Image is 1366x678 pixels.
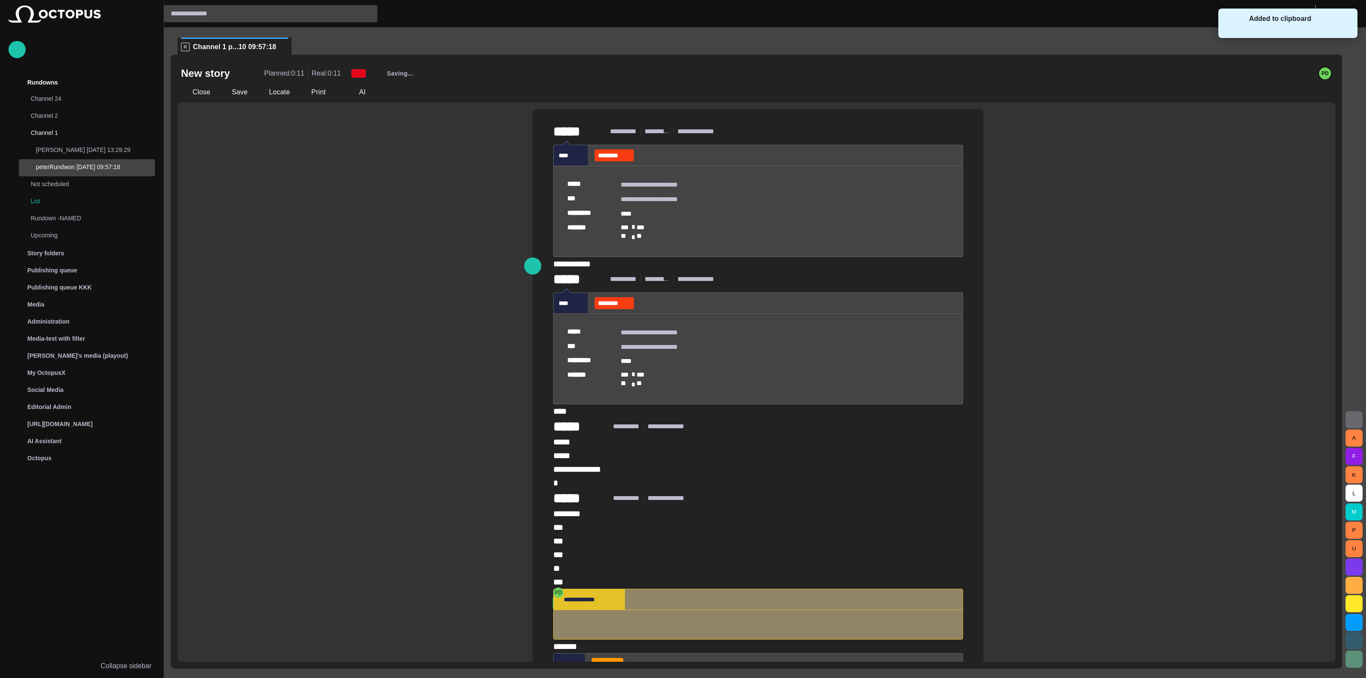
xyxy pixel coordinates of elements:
button: U [1346,540,1363,557]
p: peterRundwon [DATE] 09:57:18 [36,163,155,171]
div: Media [9,296,155,313]
div: Media-test with filter [9,330,155,347]
p: Publishing queue [27,266,77,275]
p: Publishing queue KKK [27,283,92,292]
p: Not scheduled [31,180,138,188]
button: L [1346,485,1363,502]
div: [URL][DOMAIN_NAME] [9,415,155,433]
div: RChannel 1 p...10 09:57:18 [178,38,292,55]
button: AI [344,85,369,100]
span: Channel 1 p...10 09:57:18 [193,43,276,51]
p: Channel 24 [31,94,138,103]
button: K [1346,466,1363,483]
p: Media [27,300,44,309]
p: PD [1322,70,1329,77]
p: R [181,43,190,51]
p: Channel 2 [31,111,138,120]
p: Octopus [27,454,52,462]
p: Added to clipboard [1249,14,1343,24]
p: Story folders [27,249,64,257]
div: [PERSON_NAME] [DATE] 13:29:29 [19,142,155,159]
button: P [1346,522,1363,539]
p: [PERSON_NAME] [DATE] 13:29:29 [36,146,155,154]
p: Upcoming [31,231,138,240]
div: Publishing queue [9,262,155,279]
p: Real: 0:11 [312,68,341,79]
ul: main menu [9,74,155,467]
p: AI Assistant [27,437,61,445]
p: Social Media [27,386,64,394]
div: [PERSON_NAME]'s media (playout) [9,347,155,364]
h2: New story [181,67,230,80]
button: Close [178,85,213,100]
p: Planned: 0:11 [264,68,304,79]
div: peterRundwon [DATE] 09:57:18 [19,159,155,176]
button: F [1346,448,1363,465]
p: [PERSON_NAME]'s media (playout) [27,351,128,360]
p: Channel 1 [31,129,138,137]
p: Rundowns [27,78,58,87]
div: AI Assistant [9,433,155,450]
p: My OctopusX [27,368,65,377]
div: Octopus [9,450,155,467]
button: A [1346,430,1363,447]
button: Save [217,85,251,100]
p: Administration [27,317,70,326]
button: Locate [254,85,293,100]
p: [URL][DOMAIN_NAME] [27,420,93,428]
button: PD [1321,5,1361,20]
p: Collapse sidebar [101,661,152,671]
span: Saving... [387,69,413,78]
button: Collapse sidebar [9,658,155,675]
p: Media-test with filter [27,334,85,343]
p: Rundown -NAMED [31,214,138,222]
button: Print [296,85,341,100]
p: Editorial Admin [27,403,71,411]
img: Octopus News Room [9,6,101,23]
button: M [1346,503,1363,520]
div: List [14,193,155,210]
p: List [31,197,155,205]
